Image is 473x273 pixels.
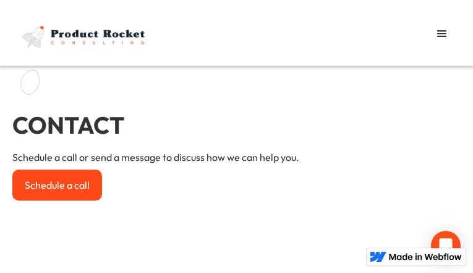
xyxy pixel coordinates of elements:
div: Open Intercom Messenger [431,231,461,261]
img: Product Rocket full light logo [19,15,151,53]
div: menu [424,15,461,53]
a: Schedule a call [12,170,102,201]
h1: CONTACT [12,99,124,151]
p: Schedule a call or send a message to discuss how we can help you. [12,151,299,163]
img: Made in Webflow [389,253,462,261]
a: home [12,15,151,53]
